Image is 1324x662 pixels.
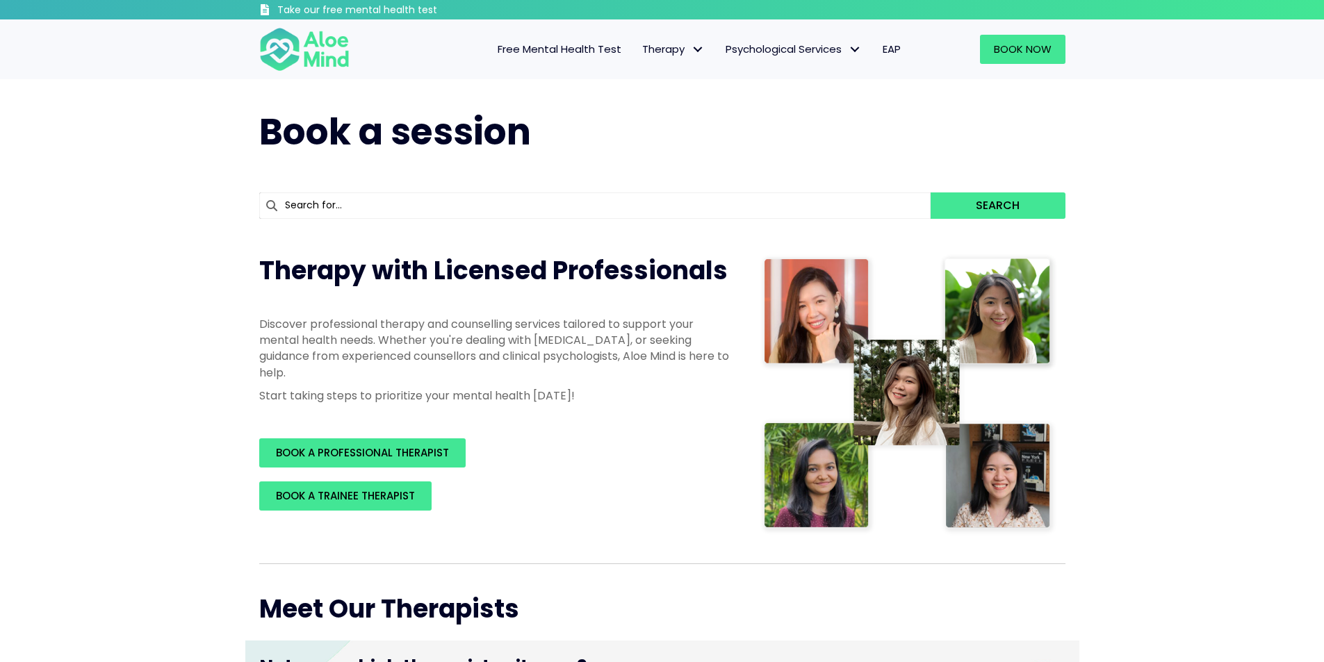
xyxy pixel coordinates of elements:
a: BOOK A TRAINEE THERAPIST [259,481,432,511]
span: BOOK A PROFESSIONAL THERAPIST [276,445,449,460]
img: Aloe mind Logo [259,26,350,72]
span: Book Now [994,42,1052,56]
span: Therapy [642,42,705,56]
a: Book Now [980,35,1065,64]
span: Therapy: submenu [688,40,708,60]
img: Therapist collage [760,254,1057,536]
span: BOOK A TRAINEE THERAPIST [276,488,415,503]
span: Meet Our Therapists [259,591,519,627]
button: Search [931,192,1065,219]
p: Discover professional therapy and counselling services tailored to support your mental health nee... [259,316,732,381]
h3: Take our free mental health test [277,3,512,17]
a: Psychological ServicesPsychological Services: submenu [715,35,872,64]
a: BOOK A PROFESSIONAL THERAPIST [259,438,466,467]
span: Book a session [259,106,531,157]
span: Psychological Services: submenu [845,40,865,60]
nav: Menu [368,35,911,64]
span: EAP [883,42,901,56]
p: Start taking steps to prioritize your mental health [DATE]! [259,388,732,404]
a: EAP [872,35,911,64]
span: Free Mental Health Test [498,42,621,56]
a: Take our free mental health test [259,3,512,19]
a: TherapyTherapy: submenu [632,35,715,64]
span: Therapy with Licensed Professionals [259,253,728,288]
a: Free Mental Health Test [487,35,632,64]
span: Psychological Services [726,42,862,56]
input: Search for... [259,192,931,219]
